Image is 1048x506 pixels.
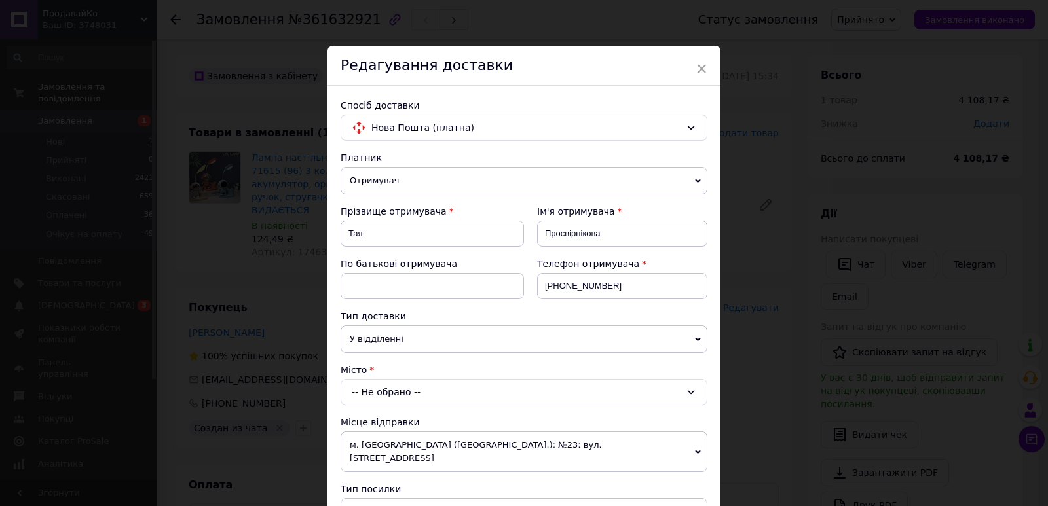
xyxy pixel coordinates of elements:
[537,206,615,217] span: Ім'я отримувача
[537,273,707,299] input: +380
[341,417,420,427] span: Місце відправки
[341,325,707,353] span: У відділенні
[341,167,707,194] span: Отримувач
[341,206,447,217] span: Прізвище отримувача
[341,379,707,405] div: -- Не обрано --
[341,431,707,472] span: м. [GEOGRAPHIC_DATA] ([GEOGRAPHIC_DATA].): №23: вул. [STREET_ADDRESS]
[537,259,639,269] span: Телефон отримувача
[341,259,457,269] span: По батькові отримувача
[341,153,382,163] span: Платник
[371,120,681,135] span: Нова Пошта (платна)
[696,58,707,80] span: ×
[341,99,707,112] div: Спосіб доставки
[341,363,707,376] div: Місто
[341,311,406,321] span: Тип доставки
[327,46,720,86] div: Редагування доставки
[341,484,401,494] span: Тип посилки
